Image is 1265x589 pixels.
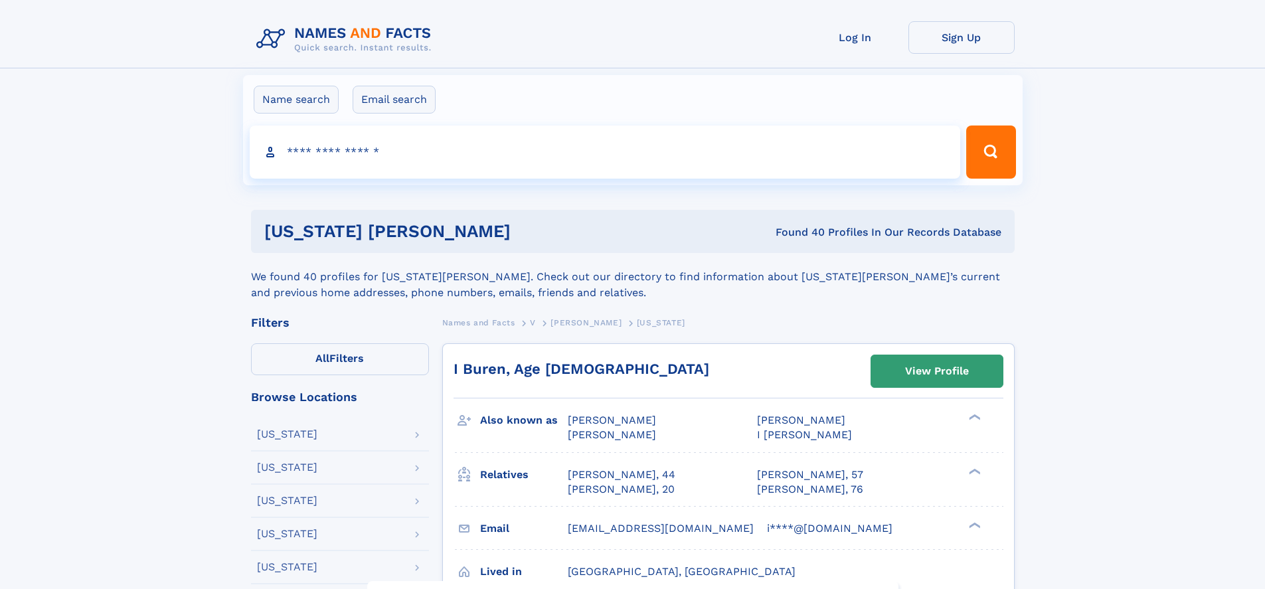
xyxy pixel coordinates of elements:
[966,467,981,475] div: ❯
[480,560,568,583] h3: Lived in
[251,343,429,375] label: Filters
[757,428,852,441] span: I [PERSON_NAME]
[480,517,568,540] h3: Email
[257,462,317,473] div: [US_STATE]
[568,414,656,426] span: [PERSON_NAME]
[250,126,961,179] input: search input
[257,529,317,539] div: [US_STATE]
[257,562,317,572] div: [US_STATE]
[251,391,429,403] div: Browse Locations
[251,21,442,57] img: Logo Names and Facts
[966,413,981,422] div: ❯
[480,463,568,486] h3: Relatives
[568,565,796,578] span: [GEOGRAPHIC_DATA], [GEOGRAPHIC_DATA]
[550,314,622,331] a: [PERSON_NAME]
[908,21,1015,54] a: Sign Up
[802,21,908,54] a: Log In
[643,225,1001,240] div: Found 40 Profiles In Our Records Database
[905,356,969,386] div: View Profile
[442,314,515,331] a: Names and Facts
[871,355,1003,387] a: View Profile
[353,86,436,114] label: Email search
[251,253,1015,301] div: We found 40 profiles for [US_STATE][PERSON_NAME]. Check out our directory to find information abo...
[757,414,845,426] span: [PERSON_NAME]
[264,223,643,240] h1: [US_STATE] [PERSON_NAME]
[251,317,429,329] div: Filters
[966,521,981,529] div: ❯
[757,482,863,497] a: [PERSON_NAME], 76
[257,429,317,440] div: [US_STATE]
[568,482,675,497] a: [PERSON_NAME], 20
[637,318,685,327] span: [US_STATE]
[568,467,675,482] a: [PERSON_NAME], 44
[550,318,622,327] span: [PERSON_NAME]
[315,352,329,365] span: All
[254,86,339,114] label: Name search
[530,318,536,327] span: V
[757,467,863,482] a: [PERSON_NAME], 57
[568,522,754,535] span: [EMAIL_ADDRESS][DOMAIN_NAME]
[480,409,568,432] h3: Also known as
[257,495,317,506] div: [US_STATE]
[966,126,1015,179] button: Search Button
[530,314,536,331] a: V
[568,428,656,441] span: [PERSON_NAME]
[454,361,709,377] a: I Buren, Age [DEMOGRAPHIC_DATA]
